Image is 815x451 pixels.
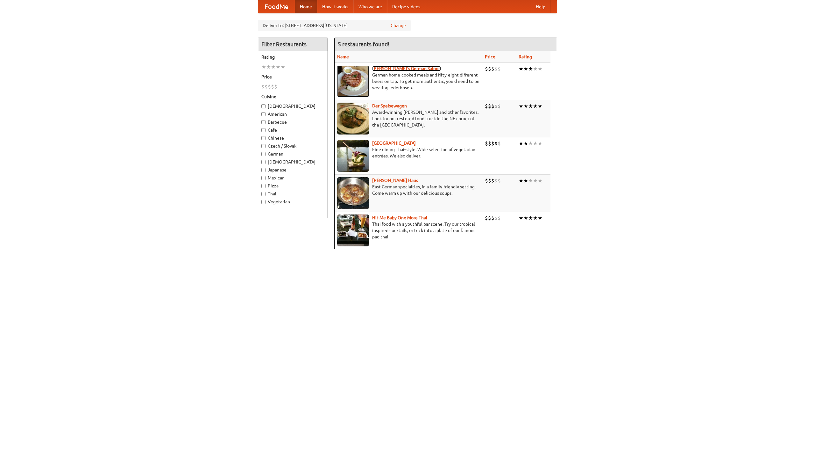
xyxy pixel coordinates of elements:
li: $ [491,140,494,147]
img: kohlhaus.jpg [337,177,369,209]
li: $ [488,140,491,147]
li: ★ [533,103,538,110]
li: $ [494,215,498,222]
label: German [261,151,324,157]
input: Vegetarian [261,200,266,204]
li: $ [494,177,498,184]
label: Barbecue [261,119,324,125]
div: Deliver to: [STREET_ADDRESS][US_STATE] [258,20,411,31]
li: $ [494,103,498,110]
input: Pizza [261,184,266,188]
li: ★ [266,63,271,70]
li: ★ [523,65,528,72]
li: ★ [528,177,533,184]
li: ★ [528,65,533,72]
li: $ [494,65,498,72]
li: $ [488,65,491,72]
a: [GEOGRAPHIC_DATA] [372,141,416,146]
label: Cafe [261,127,324,133]
li: ★ [538,177,542,184]
li: ★ [519,103,523,110]
li: ★ [523,103,528,110]
h5: Cuisine [261,93,324,100]
a: [PERSON_NAME] Haus [372,178,418,183]
li: ★ [528,215,533,222]
li: ★ [271,63,276,70]
a: [PERSON_NAME]'s German Saloon [372,66,441,71]
li: $ [491,65,494,72]
li: ★ [523,140,528,147]
li: $ [268,83,271,90]
input: Japanese [261,168,266,172]
input: [DEMOGRAPHIC_DATA] [261,160,266,164]
li: $ [261,83,265,90]
li: $ [485,177,488,184]
li: ★ [538,103,542,110]
label: Japanese [261,167,324,173]
a: Rating [519,54,532,59]
li: $ [485,103,488,110]
li: $ [491,177,494,184]
li: ★ [519,215,523,222]
a: FoodMe [258,0,295,13]
li: $ [488,177,491,184]
img: babythai.jpg [337,215,369,246]
a: Who we are [353,0,387,13]
a: Home [295,0,317,13]
li: ★ [538,65,542,72]
li: $ [485,215,488,222]
label: [DEMOGRAPHIC_DATA] [261,159,324,165]
li: ★ [280,63,285,70]
input: Chinese [261,136,266,140]
label: Pizza [261,183,324,189]
li: ★ [533,65,538,72]
li: $ [498,103,501,110]
b: Der Speisewagen [372,103,407,108]
li: ★ [519,177,523,184]
li: $ [485,140,488,147]
img: esthers.jpg [337,65,369,97]
li: ★ [523,215,528,222]
li: ★ [533,177,538,184]
a: Change [391,22,406,29]
li: $ [265,83,268,90]
p: East German specialties, in a family-friendly setting. Come warm up with our delicious soups. [337,184,480,196]
ng-pluralize: 5 restaurants found! [338,41,389,47]
label: American [261,111,324,117]
li: $ [488,215,491,222]
a: Name [337,54,349,59]
li: $ [498,177,501,184]
li: $ [485,65,488,72]
p: Thai food with a youthful bar scene. Try our tropical inspired cocktails, or tuck into a plate of... [337,221,480,240]
input: Thai [261,192,266,196]
li: $ [488,103,491,110]
img: speisewagen.jpg [337,103,369,135]
input: Cafe [261,128,266,132]
img: satay.jpg [337,140,369,172]
p: Award-winning [PERSON_NAME] and other favorites. Look for our restored food truck in the NE corne... [337,109,480,128]
li: ★ [538,215,542,222]
h5: Price [261,74,324,80]
label: Czech / Slovak [261,143,324,149]
input: Mexican [261,176,266,180]
li: ★ [533,140,538,147]
li: $ [498,215,501,222]
li: ★ [523,177,528,184]
a: Price [485,54,495,59]
a: How it works [317,0,353,13]
a: Hit Me Baby One More Thai [372,215,427,220]
li: $ [498,65,501,72]
input: Barbecue [261,120,266,124]
li: $ [498,140,501,147]
input: Czech / Slovak [261,144,266,148]
label: Mexican [261,175,324,181]
a: Help [531,0,550,13]
label: [DEMOGRAPHIC_DATA] [261,103,324,109]
li: ★ [261,63,266,70]
li: $ [491,103,494,110]
li: ★ [519,65,523,72]
li: $ [494,140,498,147]
input: German [261,152,266,156]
